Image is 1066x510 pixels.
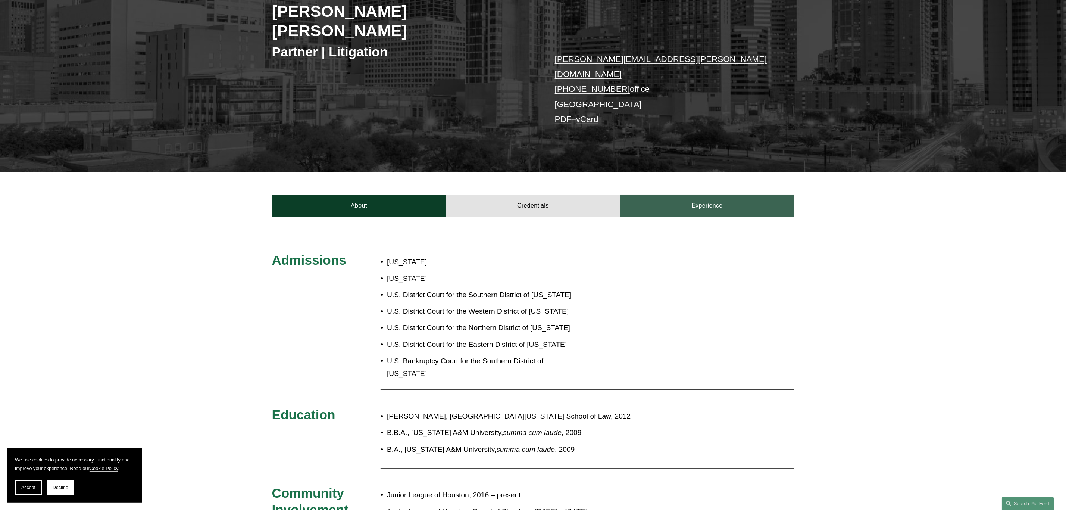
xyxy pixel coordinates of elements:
a: Search this site [1002,497,1054,510]
span: Decline [53,485,68,490]
span: Admissions [272,253,346,267]
a: About [272,195,446,217]
a: Experience [620,195,794,217]
p: [US_STATE] [387,256,576,269]
a: [PERSON_NAME][EMAIL_ADDRESS][PERSON_NAME][DOMAIN_NAME] [555,55,767,79]
p: B.B.A., [US_STATE] A&M University, , 2009 [387,426,729,439]
section: Cookie banner [7,448,142,503]
span: Education [272,407,335,422]
p: B.A., [US_STATE] A&M University, , 2009 [387,443,729,456]
em: summa cum laude [496,445,555,453]
p: U.S. District Court for the Southern District of [US_STATE] [387,289,576,302]
p: office [GEOGRAPHIC_DATA] – [555,52,772,127]
h2: [PERSON_NAME] [PERSON_NAME] [272,1,533,41]
a: PDF [555,115,572,124]
p: U.S. District Court for the Western District of [US_STATE] [387,305,576,318]
p: U.S. District Court for the Eastern District of [US_STATE] [387,338,576,351]
em: summa cum laude [503,429,562,436]
p: Junior League of Houston, 2016 – present [387,489,729,502]
a: Cookie Policy [90,466,118,471]
button: Decline [47,480,74,495]
p: U.S. District Court for the Northern District of [US_STATE] [387,321,576,335]
p: [PERSON_NAME], [GEOGRAPHIC_DATA][US_STATE] School of Law, 2012 [387,410,729,423]
p: U.S. Bankruptcy Court for the Southern District of [US_STATE] [387,355,576,380]
a: vCard [576,115,598,124]
h3: Partner | Litigation [272,44,533,60]
p: [US_STATE] [387,272,576,285]
span: Accept [21,485,35,490]
p: We use cookies to provide necessary functionality and improve your experience. Read our . [15,455,134,473]
button: Accept [15,480,42,495]
a: Credentials [446,195,620,217]
a: [PHONE_NUMBER] [555,84,630,94]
